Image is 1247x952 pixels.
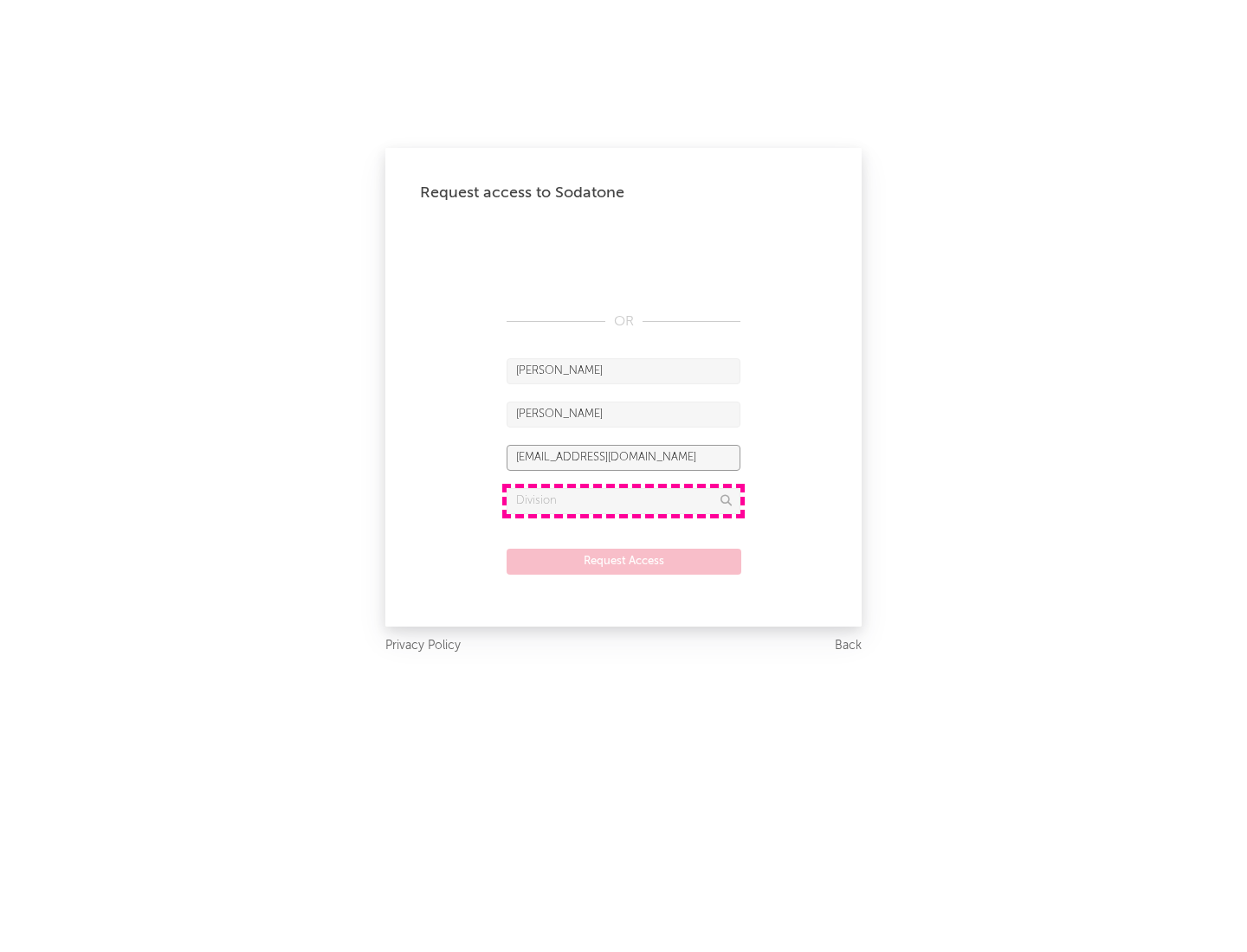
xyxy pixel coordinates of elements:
[507,445,740,471] input: Email
[507,402,740,428] input: Last Name
[507,312,740,332] div: OR
[385,635,461,657] a: Privacy Policy
[835,635,862,657] a: Back
[420,183,827,203] div: Request access to Sodatone
[507,488,740,514] input: Division
[507,549,741,575] button: Request Access
[507,358,740,384] input: First Name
